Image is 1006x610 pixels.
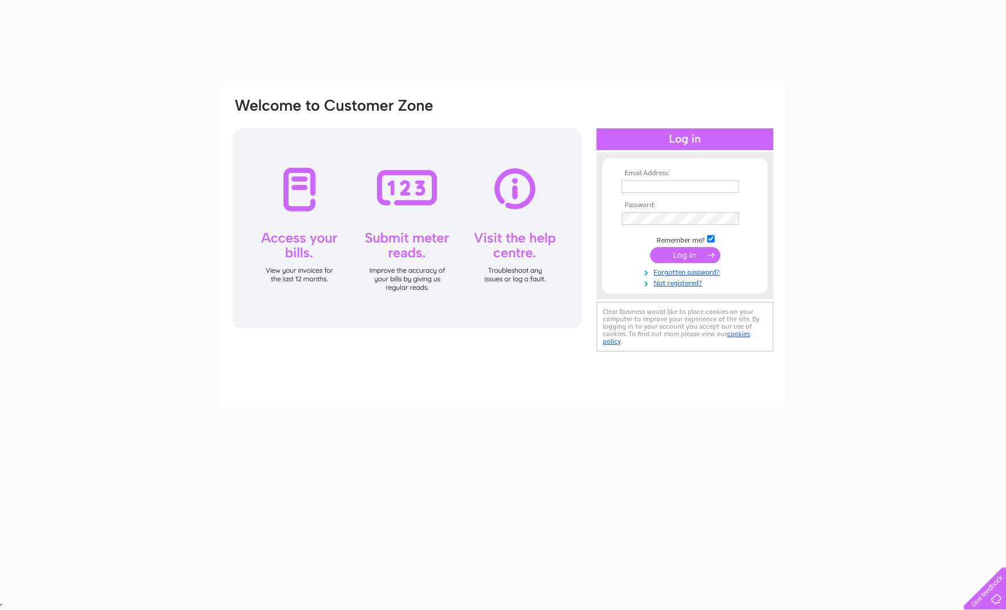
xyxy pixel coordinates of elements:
[603,330,750,345] a: cookies policy
[650,247,720,263] input: Submit
[622,266,751,277] a: Forgotten password?
[619,233,751,245] td: Remember me?
[622,277,751,288] a: Not registered?
[619,201,751,209] th: Password:
[619,169,751,177] th: Email Address:
[597,302,773,352] div: Clear Business would like to place cookies on your computer to improve your experience of the sit...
